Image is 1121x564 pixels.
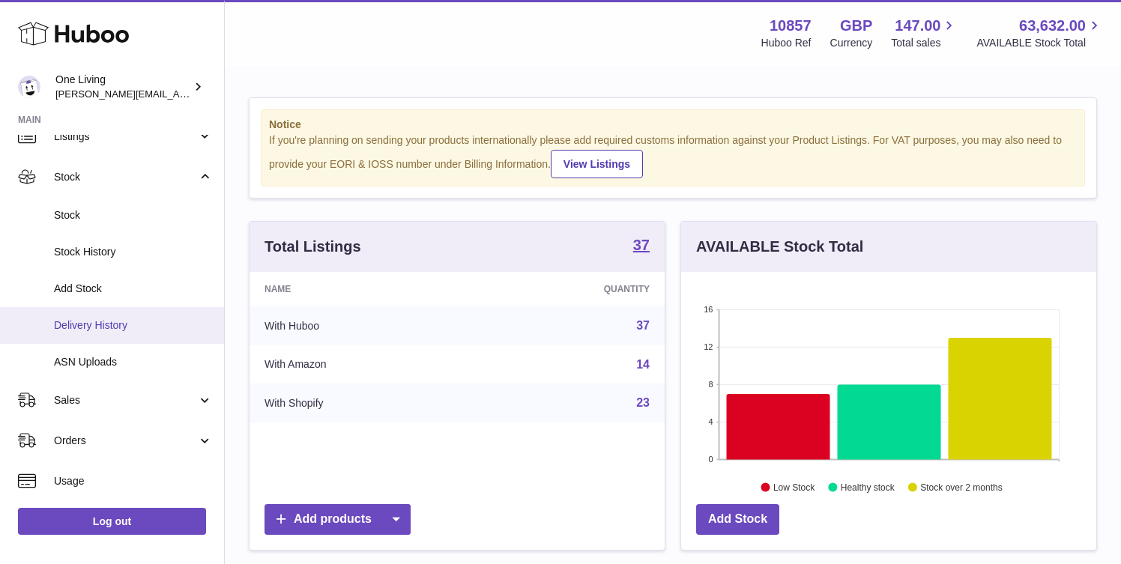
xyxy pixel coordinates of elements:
div: One Living [55,73,190,101]
a: View Listings [551,150,643,178]
span: AVAILABLE Stock Total [976,36,1103,50]
span: Add Stock [54,282,213,296]
span: Usage [54,474,213,488]
text: Stock over 2 months [920,482,1002,492]
a: 37 [633,237,650,255]
text: Low Stock [773,482,815,492]
strong: 10857 [770,16,812,36]
text: 8 [708,380,713,389]
text: 16 [704,305,713,314]
td: With Huboo [250,306,477,345]
strong: 37 [633,237,650,252]
span: Total sales [891,36,958,50]
span: Stock [54,208,213,222]
img: Jessica@oneliving.com [18,76,40,98]
a: 147.00 Total sales [891,16,958,50]
text: 0 [708,455,713,464]
span: ASN Uploads [54,355,213,369]
span: Stock [54,170,197,184]
span: Orders [54,434,197,448]
td: With Shopify [250,383,477,422]
th: Name [250,272,477,306]
a: 37 [636,319,650,332]
td: With Amazon [250,345,477,384]
span: Sales [54,393,197,407]
text: Healthy stock [841,482,895,492]
strong: Notice [269,118,1077,132]
span: [PERSON_NAME][EMAIL_ADDRESS][DOMAIN_NAME] [55,88,300,100]
h3: Total Listings [265,237,361,257]
span: Listings [54,130,197,144]
strong: GBP [840,16,872,36]
span: 63,632.00 [1019,16,1086,36]
span: Stock History [54,245,213,259]
div: Currency [830,36,873,50]
a: Add products [265,504,411,535]
div: If you're planning on sending your products internationally please add required customs informati... [269,133,1077,178]
text: 4 [708,417,713,426]
h3: AVAILABLE Stock Total [696,237,863,257]
span: Delivery History [54,318,213,333]
a: 14 [636,358,650,371]
a: Log out [18,508,206,535]
div: Huboo Ref [761,36,812,50]
a: 63,632.00 AVAILABLE Stock Total [976,16,1103,50]
text: 12 [704,342,713,351]
th: Quantity [477,272,665,306]
span: 147.00 [895,16,940,36]
a: 23 [636,396,650,409]
a: Add Stock [696,504,779,535]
